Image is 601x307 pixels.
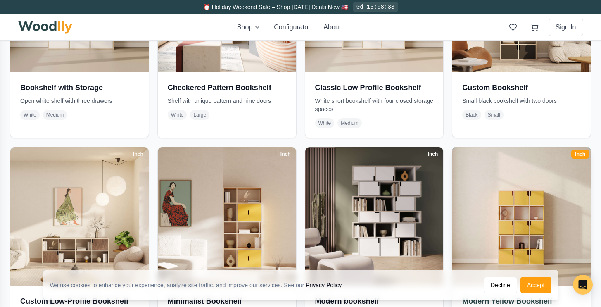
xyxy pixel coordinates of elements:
[484,277,517,293] button: Decline
[306,282,341,288] a: Privacy Policy
[50,281,350,289] div: We use cookies to enhance your experience, analyze site traffic, and improve our services. See our .
[571,150,589,159] div: Inch
[305,147,444,286] img: Modern bookshelf
[315,97,434,113] p: White short bookshelf with four closed storage spaces
[277,150,295,159] div: Inch
[10,147,149,286] img: Custom Low-Profile Bookshelf
[462,82,581,93] h3: Custom Bookshelf
[549,19,583,36] button: Sign In
[462,97,581,105] p: Small black bookshelf with two doors
[20,110,40,120] span: White
[190,110,209,120] span: Large
[203,4,348,10] span: ⏰ Holiday Weekend Sale – Shop [DATE] Deals Now 🇺🇸
[20,97,139,105] p: Open white shelf with three drawers
[449,143,594,288] img: Modern Yellow Bookshelf
[485,110,504,120] span: Small
[462,110,481,120] span: Black
[158,147,296,286] img: Minimalist Bookshelf
[353,2,398,12] div: 0d 13:08:33
[424,150,442,159] div: Inch
[573,275,593,295] div: Open Intercom Messenger
[520,277,551,293] button: Accept
[129,150,147,159] div: Inch
[323,22,341,32] button: About
[168,82,286,93] h3: Checkered Pattern Bookshelf
[315,82,434,93] h3: Classic Low Profile Bookshelf
[168,110,187,120] span: White
[168,97,286,105] p: Shelf with unique pattern and nine doors
[43,110,67,120] span: Medium
[237,22,261,32] button: Shop
[315,118,335,128] span: White
[18,21,73,34] img: Woodlly
[337,118,362,128] span: Medium
[274,22,310,32] button: Configurator
[20,82,139,93] h3: Bookshelf with Storage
